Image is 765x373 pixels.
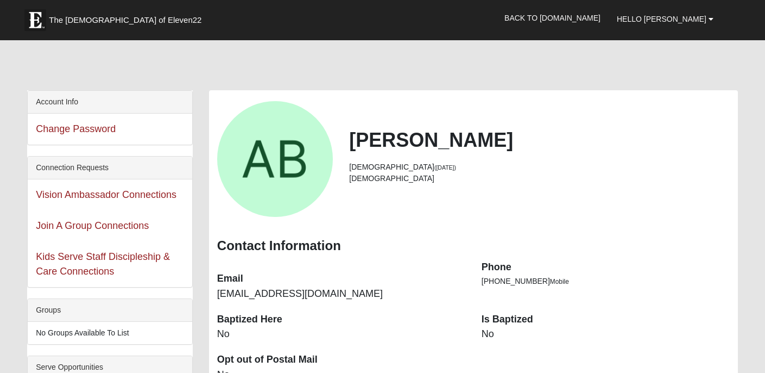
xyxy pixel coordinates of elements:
a: Change Password [36,123,116,134]
h2: [PERSON_NAME] [349,128,729,152]
img: Eleven22 logo [24,9,46,31]
a: Back to [DOMAIN_NAME] [496,4,609,32]
dt: Email [217,272,465,286]
small: ([DATE]) [434,164,456,171]
a: Kids Serve Staff Discipleship & Care Connections [36,251,170,277]
span: Mobile [550,278,569,285]
span: Hello [PERSON_NAME] [617,15,706,23]
li: [PHONE_NUMBER] [482,276,730,287]
div: Account Info [28,91,192,114]
dt: Is Baptized [482,313,730,327]
li: [DEMOGRAPHIC_DATA] [349,161,729,173]
dd: No [482,327,730,341]
dt: Opt out of Postal Mail [217,353,465,367]
li: No Groups Available To List [28,322,192,344]
div: Connection Requests [28,157,192,179]
h3: Contact Information [217,238,730,254]
dt: Baptized Here [217,313,465,327]
dd: [EMAIL_ADDRESS][DOMAIN_NAME] [217,287,465,301]
span: The [DEMOGRAPHIC_DATA] of Eleven22 [49,15,201,26]
dt: Phone [482,260,730,275]
a: Join A Group Connections [36,220,149,231]
li: [DEMOGRAPHIC_DATA] [349,173,729,184]
a: The [DEMOGRAPHIC_DATA] of Eleven22 [19,4,236,31]
a: Vision Ambassador Connections [36,189,176,200]
a: Hello [PERSON_NAME] [609,5,722,33]
div: Groups [28,299,192,322]
a: View Fullsize Photo [217,101,333,217]
dd: No [217,327,465,341]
